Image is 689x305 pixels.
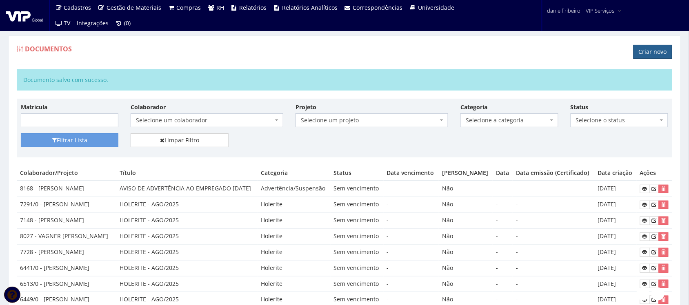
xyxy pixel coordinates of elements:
[17,181,116,197] td: 8168 - [PERSON_NAME]
[301,116,438,124] span: Selecione um projeto
[384,276,439,292] td: -
[116,166,258,181] th: Título
[331,276,384,292] td: Sem vencimento
[384,228,439,244] td: -
[493,213,513,229] td: -
[439,197,493,213] td: Não
[21,103,47,111] label: Matrícula
[131,133,228,147] a: Limpar Filtro
[116,181,258,197] td: AVISO DE ADVERTÊNCIA AO EMPREGADO [DATE]
[17,197,116,213] td: 7291/0 - [PERSON_NAME]
[513,197,594,213] td: -
[513,166,594,181] th: Data emissão (Certificado)
[116,276,258,292] td: HOLERITE - AGO/2025
[282,4,338,11] span: Relatórios Analíticos
[493,228,513,244] td: -
[240,4,267,11] span: Relatórios
[594,197,637,213] td: [DATE]
[64,4,91,11] span: Cadastros
[637,166,672,181] th: Ações
[17,228,116,244] td: 8027 - VAGNER [PERSON_NAME]
[460,113,558,127] span: Selecione a categoria
[25,44,72,53] span: Documentos
[439,260,493,276] td: Não
[493,276,513,292] td: -
[439,166,493,181] th: [PERSON_NAME]
[439,181,493,197] td: Não
[513,276,594,292] td: -
[131,113,283,127] span: Selecione um colaborador
[331,197,384,213] td: Sem vencimento
[17,276,116,292] td: 6513/0 - [PERSON_NAME]
[384,244,439,260] td: -
[571,103,589,111] label: Status
[466,116,548,124] span: Selecione a categoria
[594,228,637,244] td: [DATE]
[439,213,493,229] td: Não
[384,260,439,276] td: -
[136,116,273,124] span: Selecione um colaborador
[460,103,487,111] label: Categoria
[384,213,439,229] td: -
[17,166,116,181] th: Colaborador/Projeto
[513,244,594,260] td: -
[439,276,493,292] td: Não
[64,19,71,27] span: TV
[107,4,161,11] span: Gestão de Materiais
[296,113,448,127] span: Selecione um projeto
[6,9,43,22] img: logo
[594,166,637,181] th: Data criação
[493,166,513,181] th: Data
[116,244,258,260] td: HOLERITE - AGO/2025
[116,213,258,229] td: HOLERITE - AGO/2025
[594,213,637,229] td: [DATE]
[258,213,330,229] td: Holerite
[331,244,384,260] td: Sem vencimento
[571,113,668,127] span: Selecione o status
[576,116,658,124] span: Selecione o status
[384,166,439,181] th: Data vencimento
[74,15,112,31] a: Integrações
[116,197,258,213] td: HOLERITE - AGO/2025
[331,260,384,276] td: Sem vencimento
[513,260,594,276] td: -
[258,276,330,292] td: Holerite
[177,4,201,11] span: Compras
[384,181,439,197] td: -
[353,4,403,11] span: Correspondências
[112,15,134,31] a: (0)
[493,197,513,213] td: -
[17,244,116,260] td: 7728 - [PERSON_NAME]
[331,213,384,229] td: Sem vencimento
[513,213,594,229] td: -
[258,260,330,276] td: Holerite
[547,7,615,15] span: danielf.ribeiro | VIP Serviços
[124,19,131,27] span: (0)
[594,260,637,276] td: [DATE]
[331,228,384,244] td: Sem vencimento
[384,197,439,213] td: -
[17,213,116,229] td: 7148 - [PERSON_NAME]
[77,19,109,27] span: Integrações
[296,103,316,111] label: Projeto
[258,181,330,197] td: Advertência/Suspensão
[439,244,493,260] td: Não
[52,15,74,31] a: TV
[513,228,594,244] td: -
[493,244,513,260] td: -
[594,244,637,260] td: [DATE]
[331,166,384,181] th: Status
[216,4,224,11] span: RH
[513,181,594,197] td: -
[258,197,330,213] td: Holerite
[493,181,513,197] td: -
[258,244,330,260] td: Holerite
[594,276,637,292] td: [DATE]
[493,260,513,276] td: -
[131,103,166,111] label: Colaborador
[331,181,384,197] td: Sem vencimento
[418,4,454,11] span: Universidade
[439,228,493,244] td: Não
[116,228,258,244] td: HOLERITE - AGO/2025
[258,166,330,181] th: Categoria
